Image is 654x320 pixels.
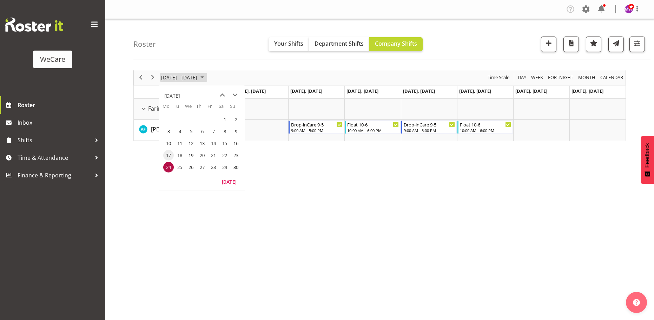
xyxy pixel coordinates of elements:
[133,40,156,48] h4: Roster
[208,162,219,172] span: Friday, November 28, 2025
[174,162,185,172] span: Tuesday, November 25, 2025
[234,88,266,94] span: [DATE], [DATE]
[563,37,579,52] button: Download a PDF of the roster according to the set date range.
[460,121,511,128] div: Float 10-6
[346,88,378,94] span: [DATE], [DATE]
[197,126,207,137] span: Thursday, November 6, 2025
[345,120,400,134] div: Alex Ferguson"s event - Float 10-6 Begin From Wednesday, November 26, 2025 at 10:00:00 AM GMT+13:...
[291,121,342,128] div: Drop-inCare 9-5
[163,138,174,149] span: Monday, November 10, 2025
[185,103,196,113] th: We
[18,135,91,145] span: Shifts
[18,152,91,163] span: Time & Attendance
[174,126,185,137] span: Tuesday, November 4, 2025
[644,143,650,168] span: Feedback
[217,177,241,187] button: Today
[208,126,219,137] span: Friday, November 7, 2025
[404,121,455,128] div: Drop-inCare 9-5
[160,73,207,82] button: November 2025
[625,5,633,13] img: management-we-care10447.jpg
[219,103,230,113] th: Sa
[404,128,455,133] div: 9:00 AM - 5:00 PM
[186,126,196,137] span: Wednesday, November 5, 2025
[232,99,626,141] table: Timeline Week of November 24, 2025
[136,73,146,82] button: Previous
[219,138,230,149] span: Saturday, November 15, 2025
[148,104,175,113] span: Faringdon
[403,88,435,94] span: [DATE], [DATE]
[347,121,398,128] div: Float 10-6
[572,88,603,94] span: [DATE], [DATE]
[147,70,159,85] div: next period
[269,37,309,51] button: Your Shifts
[151,125,194,133] a: [PERSON_NAME]
[633,299,640,306] img: help-xxl-2.png
[219,114,230,125] span: Saturday, November 1, 2025
[163,161,174,173] td: Monday, November 24, 2025
[530,73,544,82] button: Timeline Week
[517,73,528,82] button: Timeline Day
[174,138,185,149] span: Tuesday, November 11, 2025
[159,70,208,85] div: November 24 - 30, 2025
[197,138,207,149] span: Thursday, November 13, 2025
[577,73,596,82] span: Month
[457,120,513,134] div: Alex Ferguson"s event - Float 10-6 Begin From Friday, November 28, 2025 at 10:00:00 AM GMT+13:00 ...
[219,162,230,172] span: Saturday, November 29, 2025
[541,37,556,52] button: Add a new shift
[515,88,547,94] span: [DATE], [DATE]
[369,37,423,51] button: Company Shifts
[231,150,241,161] span: Sunday, November 23, 2025
[219,126,230,137] span: Saturday, November 8, 2025
[530,73,544,82] span: Week
[174,103,185,113] th: Tu
[291,128,342,133] div: 9:00 AM - 5:00 PM
[186,162,196,172] span: Wednesday, November 26, 2025
[459,88,491,94] span: [DATE], [DATE]
[641,136,654,184] button: Feedback - Show survey
[599,73,625,82] button: Month
[487,73,510,82] span: Time Scale
[134,120,232,141] td: Alex Ferguson resource
[231,126,241,137] span: Sunday, November 9, 2025
[207,103,219,113] th: Fr
[186,138,196,149] span: Wednesday, November 12, 2025
[315,40,364,47] span: Department Shifts
[547,73,575,82] button: Fortnight
[231,162,241,172] span: Sunday, November 30, 2025
[629,37,645,52] button: Filter Shifts
[148,73,158,82] button: Next
[487,73,511,82] button: Time Scale
[600,73,624,82] span: calendar
[577,73,597,82] button: Timeline Month
[401,120,457,134] div: Alex Ferguson"s event - Drop-inCare 9-5 Begin From Thursday, November 27, 2025 at 9:00:00 AM GMT+...
[347,128,398,133] div: 10:00 AM - 6:00 PM
[40,54,65,65] div: WeCare
[5,18,63,32] img: Rosterit website logo
[274,40,303,47] span: Your Shifts
[208,150,219,161] span: Friday, November 21, 2025
[163,162,174,172] span: Monday, November 24, 2025
[208,138,219,149] span: Friday, November 14, 2025
[18,100,102,110] span: Roster
[517,73,527,82] span: Day
[135,70,147,85] div: previous period
[18,117,102,128] span: Inbox
[197,162,207,172] span: Thursday, November 27, 2025
[375,40,417,47] span: Company Shifts
[290,88,322,94] span: [DATE], [DATE]
[309,37,369,51] button: Department Shifts
[163,150,174,161] span: Monday, November 17, 2025
[586,37,601,52] button: Highlight an important date within the roster.
[231,138,241,149] span: Sunday, November 16, 2025
[230,103,241,113] th: Su
[133,70,626,141] div: Timeline Week of November 24, 2025
[186,150,196,161] span: Wednesday, November 19, 2025
[460,128,511,133] div: 10:00 AM - 6:00 PM
[163,103,174,113] th: Mo
[164,89,180,103] div: title
[196,103,207,113] th: Th
[134,99,232,120] td: Faringdon resource
[163,126,174,137] span: Monday, November 3, 2025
